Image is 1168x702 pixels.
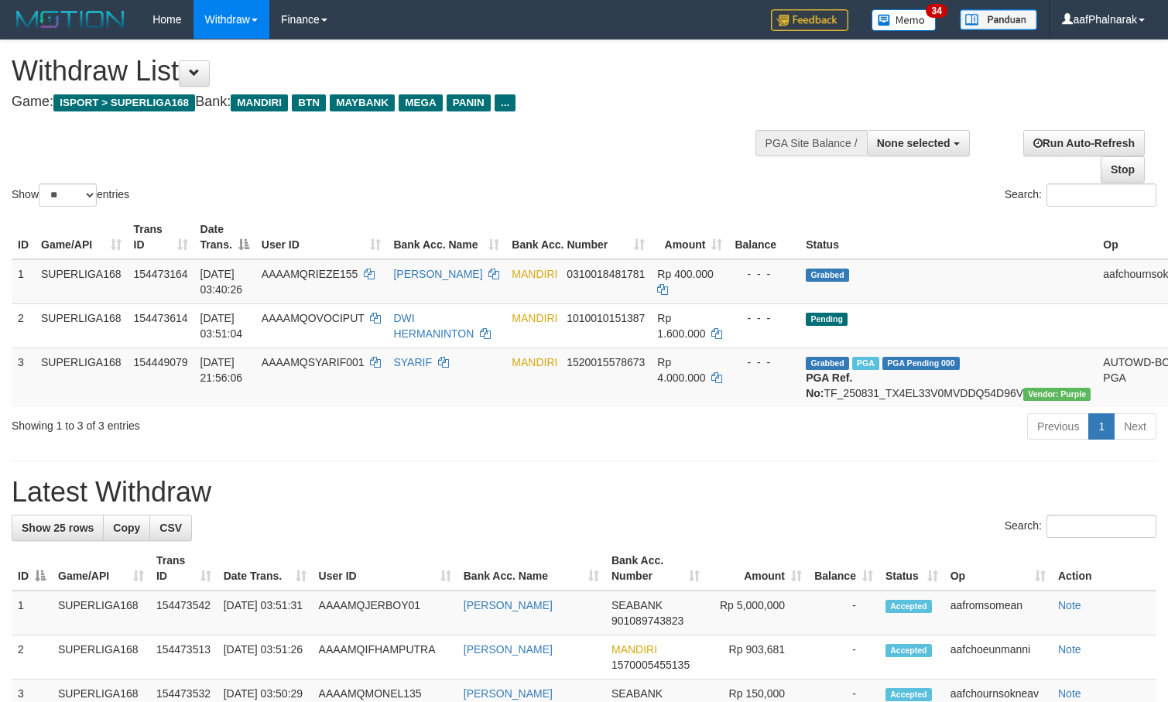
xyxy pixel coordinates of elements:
[879,546,944,591] th: Status: activate to sort column ascending
[12,635,52,680] td: 2
[1058,599,1081,611] a: Note
[35,348,128,407] td: SUPERLIGA168
[12,591,52,635] td: 1
[35,215,128,259] th: Game/API: activate to sort column ascending
[512,356,557,368] span: MANDIRI
[1005,515,1156,538] label: Search:
[800,348,1097,407] td: TF_250831_TX4EL33V0MVDDQ54D96V
[867,130,970,156] button: None selected
[926,4,947,18] span: 34
[218,635,313,680] td: [DATE] 03:51:26
[134,312,188,324] span: 154473614
[262,312,365,324] span: AAAAMQOVOCIPUT
[885,644,932,657] span: Accepted
[200,268,243,296] span: [DATE] 03:40:26
[706,635,808,680] td: Rp 903,681
[1114,413,1156,440] a: Next
[1052,546,1156,591] th: Action
[657,268,713,280] span: Rp 400.000
[22,522,94,534] span: Show 25 rows
[872,9,937,31] img: Button%20Memo.svg
[771,9,848,31] img: Feedback.jpg
[313,591,457,635] td: AAAAMQJERBOY01
[200,356,243,384] span: [DATE] 21:56:06
[134,356,188,368] span: 154449079
[806,357,849,370] span: Grabbed
[393,312,474,340] a: DWI HERMANINTON
[12,546,52,591] th: ID: activate to sort column descending
[882,357,960,370] span: PGA Pending
[1058,687,1081,700] a: Note
[1023,130,1145,156] a: Run Auto-Refresh
[150,546,218,591] th: Trans ID: activate to sort column ascending
[399,94,443,111] span: MEGA
[218,546,313,591] th: Date Trans.: activate to sort column ascending
[313,635,457,680] td: AAAAMQIFHAMPUTRA
[806,372,852,399] b: PGA Ref. No:
[1101,156,1145,183] a: Stop
[457,546,605,591] th: Bank Acc. Name: activate to sort column ascending
[806,269,849,282] span: Grabbed
[39,183,97,207] select: Showentries
[12,94,763,110] h4: Game: Bank:
[262,268,358,280] span: AAAAMQRIEZE155
[495,94,515,111] span: ...
[35,259,128,304] td: SUPERLIGA168
[611,643,657,656] span: MANDIRI
[12,56,763,87] h1: Withdraw List
[12,348,35,407] td: 3
[808,591,879,635] td: -
[387,215,505,259] th: Bank Acc. Name: activate to sort column ascending
[806,313,848,326] span: Pending
[150,635,218,680] td: 154473513
[150,591,218,635] td: 154473542
[149,515,192,541] a: CSV
[1046,515,1156,538] input: Search:
[657,356,705,384] span: Rp 4.000.000
[611,659,690,671] span: Copy 1570005455135 to clipboard
[330,94,395,111] span: MAYBANK
[103,515,150,541] a: Copy
[1027,413,1089,440] a: Previous
[128,215,194,259] th: Trans ID: activate to sort column ascending
[12,515,104,541] a: Show 25 rows
[605,546,707,591] th: Bank Acc. Number: activate to sort column ascending
[52,635,150,680] td: SUPERLIGA168
[1058,643,1081,656] a: Note
[852,357,879,370] span: Marked by aafchoeunmanni
[567,312,645,324] span: Copy 1010010151387 to clipboard
[877,137,950,149] span: None selected
[567,356,645,368] span: Copy 1520015578673 to clipboard
[512,268,557,280] span: MANDIRI
[808,546,879,591] th: Balance: activate to sort column ascending
[735,354,793,370] div: - - -
[657,312,705,340] span: Rp 1.600.000
[651,215,728,259] th: Amount: activate to sort column ascending
[808,635,879,680] td: -
[1005,183,1156,207] label: Search:
[944,591,1052,635] td: aafromsomean
[113,522,140,534] span: Copy
[464,599,553,611] a: [PERSON_NAME]
[52,546,150,591] th: Game/API: activate to sort column ascending
[706,591,808,635] td: Rp 5,000,000
[1088,413,1115,440] a: 1
[567,268,645,280] span: Copy 0310018481781 to clipboard
[12,412,475,433] div: Showing 1 to 3 of 3 entries
[728,215,800,259] th: Balance
[755,130,867,156] div: PGA Site Balance /
[944,635,1052,680] td: aafchoeunmanni
[194,215,255,259] th: Date Trans.: activate to sort column descending
[1046,183,1156,207] input: Search:
[800,215,1097,259] th: Status
[35,303,128,348] td: SUPERLIGA168
[735,266,793,282] div: - - -
[611,687,663,700] span: SEABANK
[706,546,808,591] th: Amount: activate to sort column ascending
[159,522,182,534] span: CSV
[960,9,1037,30] img: panduan.png
[12,477,1156,508] h1: Latest Withdraw
[12,183,129,207] label: Show entries
[12,8,129,31] img: MOTION_logo.png
[52,591,150,635] td: SUPERLIGA168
